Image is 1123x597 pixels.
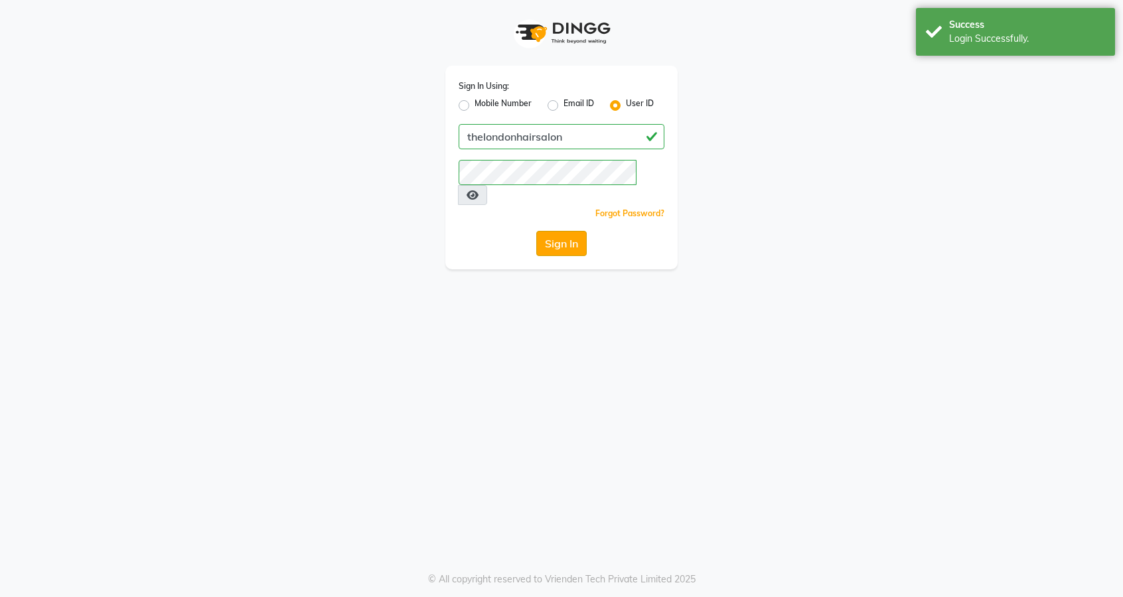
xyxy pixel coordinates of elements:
label: User ID [626,98,654,113]
label: Email ID [563,98,594,113]
a: Forgot Password? [595,208,664,218]
label: Sign In Using: [459,80,509,92]
label: Mobile Number [475,98,532,113]
img: logo1.svg [508,13,615,52]
div: Success [949,18,1105,32]
button: Sign In [536,231,587,256]
input: Username [459,160,636,185]
input: Username [459,124,664,149]
div: Login Successfully. [949,32,1105,46]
